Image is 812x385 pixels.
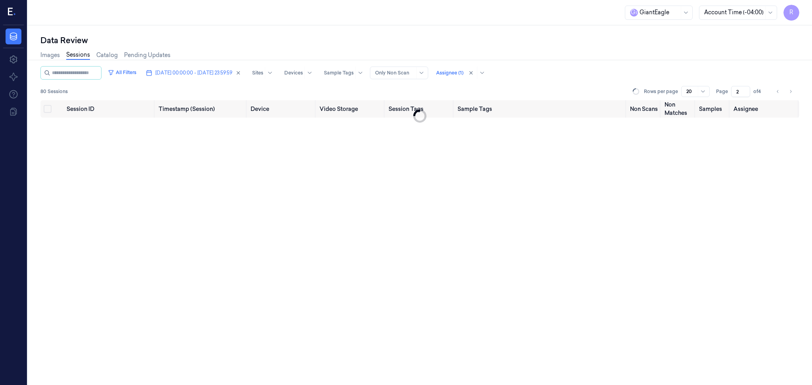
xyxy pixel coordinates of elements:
a: Images [40,51,60,59]
button: [DATE] 00:00:00 - [DATE] 23:59:59 [143,67,244,79]
button: R [783,5,799,21]
th: Video Storage [316,100,385,118]
div: Data Review [40,35,799,46]
th: Session Tags [385,100,454,118]
th: Samples [696,100,730,118]
a: Catalog [96,51,118,59]
th: Device [247,100,316,118]
a: Pending Updates [124,51,170,59]
th: Non Matches [661,100,696,118]
th: Assignee [730,100,799,118]
th: Sample Tags [454,100,627,118]
a: Sessions [66,51,90,60]
nav: pagination [772,86,796,97]
button: Go to previous page [772,86,783,97]
th: Non Scans [627,100,661,118]
th: Timestamp (Session) [155,100,247,118]
span: 80 Sessions [40,88,68,95]
th: Session ID [63,100,155,118]
span: [DATE] 00:00:00 - [DATE] 23:59:59 [155,69,232,76]
button: Go to next page [785,86,796,97]
span: of 4 [753,88,766,95]
span: Page [716,88,728,95]
span: G i [630,9,638,17]
p: Rows per page [644,88,678,95]
button: Select all [44,105,52,113]
button: All Filters [105,66,140,79]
